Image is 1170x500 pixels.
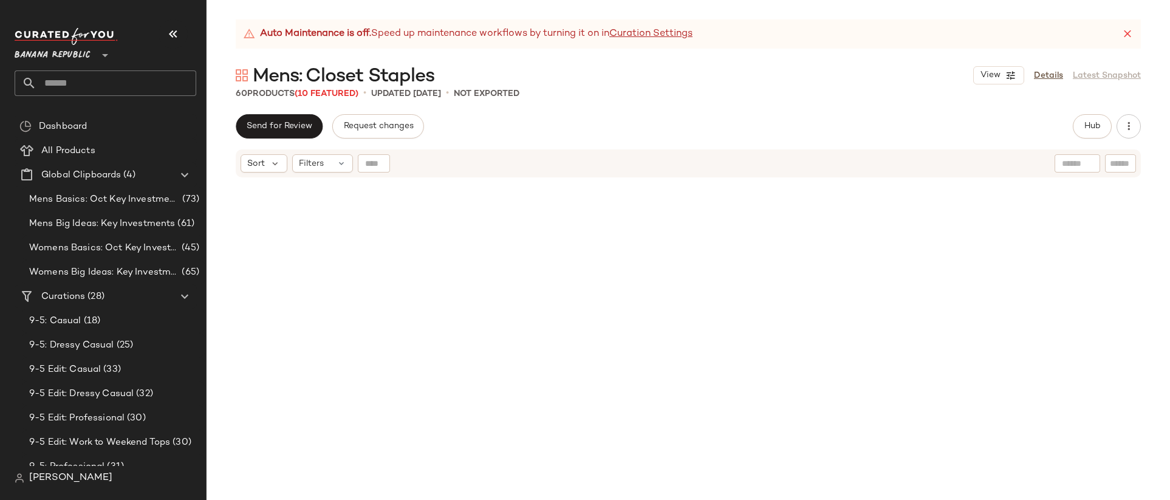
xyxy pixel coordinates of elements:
span: (31) [104,460,124,474]
span: Send for Review [246,122,312,131]
strong: Auto Maintenance is off. [260,27,371,41]
span: • [446,86,449,101]
span: All Products [41,144,95,158]
a: Details [1034,69,1063,82]
img: svg%3e [19,120,32,132]
span: (18) [81,314,101,328]
span: 9-5: Professional [29,460,104,474]
span: (73) [180,193,199,207]
span: Mens Basics: Oct Key Investments [29,193,180,207]
span: Mens: Closet Staples [253,64,434,89]
span: Curations [41,290,85,304]
span: Global Clipboards [41,168,121,182]
span: (10 Featured) [295,89,358,98]
button: Request changes [332,114,423,139]
span: Filters [299,157,324,170]
button: View [973,66,1024,84]
span: (30) [125,411,146,425]
span: (25) [114,338,134,352]
span: (30) [170,436,191,450]
span: 9-5 Edit: Professional [29,411,125,425]
span: (65) [179,265,199,279]
span: • [363,86,366,101]
img: svg%3e [236,69,248,81]
span: 9-5 Edit: Dressy Casual [29,387,134,401]
span: 60 [236,89,247,98]
span: (32) [134,387,153,401]
button: Send for Review [236,114,323,139]
span: Hub [1084,122,1101,131]
img: cfy_white_logo.C9jOOHJF.svg [15,28,118,45]
div: Products [236,87,358,100]
span: 9-5 Edit: Work to Weekend Tops [29,436,170,450]
span: Request changes [343,122,413,131]
span: Womens Basics: Oct Key Investments [29,241,179,255]
span: 9-5 Edit: Casual [29,363,101,377]
span: [PERSON_NAME] [29,471,112,485]
span: View [980,70,1001,80]
span: (28) [85,290,104,304]
span: Sort [247,157,265,170]
span: Mens Big Ideas: Key Investments [29,217,175,231]
p: Not Exported [454,87,519,100]
span: 9-5: Casual [29,314,81,328]
span: Womens Big Ideas: Key Investments [29,265,179,279]
button: Hub [1073,114,1112,139]
a: Curation Settings [609,27,693,41]
span: (4) [121,168,135,182]
span: Dashboard [39,120,87,134]
span: Banana Republic [15,41,91,63]
span: (61) [175,217,194,231]
span: 9-5: Dressy Casual [29,338,114,352]
div: Speed up maintenance workflows by turning it on in [243,27,693,41]
span: (45) [179,241,199,255]
p: updated [DATE] [371,87,441,100]
img: svg%3e [15,473,24,483]
span: (33) [101,363,121,377]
